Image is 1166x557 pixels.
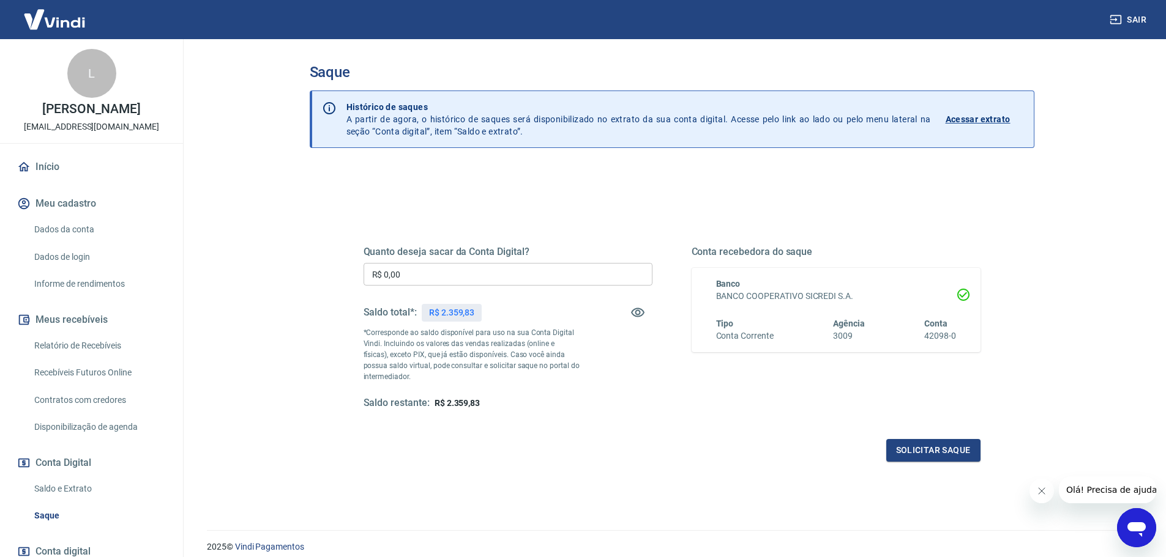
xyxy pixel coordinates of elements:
button: Solicitar saque [886,439,981,462]
p: 2025 © [207,540,1137,553]
a: Vindi Pagamentos [235,542,304,551]
p: A partir de agora, o histórico de saques será disponibilizado no extrato da sua conta digital. Ac... [346,101,931,138]
h5: Saldo total*: [364,306,417,319]
p: Histórico de saques [346,101,931,113]
a: Dados da conta [29,217,168,242]
h6: 42098-0 [924,330,956,342]
p: R$ 2.359,83 [429,306,474,319]
h6: BANCO COOPERATIVO SICREDI S.A. [716,290,956,303]
button: Meus recebíveis [15,306,168,333]
p: [PERSON_NAME] [42,103,140,116]
p: Acessar extrato [946,113,1011,125]
button: Conta Digital [15,449,168,476]
p: *Corresponde ao saldo disponível para uso na sua Conta Digital Vindi. Incluindo os valores das ve... [364,327,580,382]
p: [EMAIL_ADDRESS][DOMAIN_NAME] [24,120,159,133]
span: Tipo [716,319,734,328]
span: Banco [716,279,741,289]
h3: Saque [310,64,1034,81]
div: L [67,49,116,98]
a: Relatório de Recebíveis [29,333,168,358]
a: Contratos com credores [29,388,168,413]
a: Saque [29,503,168,528]
span: Olá! Precisa de ajuda? [7,9,103,18]
iframe: Mensagem da empresa [1059,476,1156,503]
a: Saldo e Extrato [29,476,168,501]
h5: Saldo restante: [364,397,430,410]
a: Disponibilização de agenda [29,415,168,440]
iframe: Botão para abrir a janela de mensagens [1117,508,1156,547]
img: Vindi [15,1,94,38]
h6: 3009 [833,330,865,342]
a: Início [15,153,168,180]
a: Acessar extrato [946,101,1024,138]
button: Meu cadastro [15,190,168,217]
button: Sair [1107,9,1151,31]
span: Conta [924,319,947,328]
iframe: Fechar mensagem [1030,479,1054,503]
span: R$ 2.359,83 [435,398,480,408]
h6: Conta Corrente [716,330,774,342]
a: Informe de rendimentos [29,271,168,297]
h5: Quanto deseja sacar da Conta Digital? [364,246,652,258]
a: Dados de login [29,245,168,270]
span: Agência [833,319,865,328]
h5: Conta recebedora do saque [692,246,981,258]
a: Recebíveis Futuros Online [29,360,168,385]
